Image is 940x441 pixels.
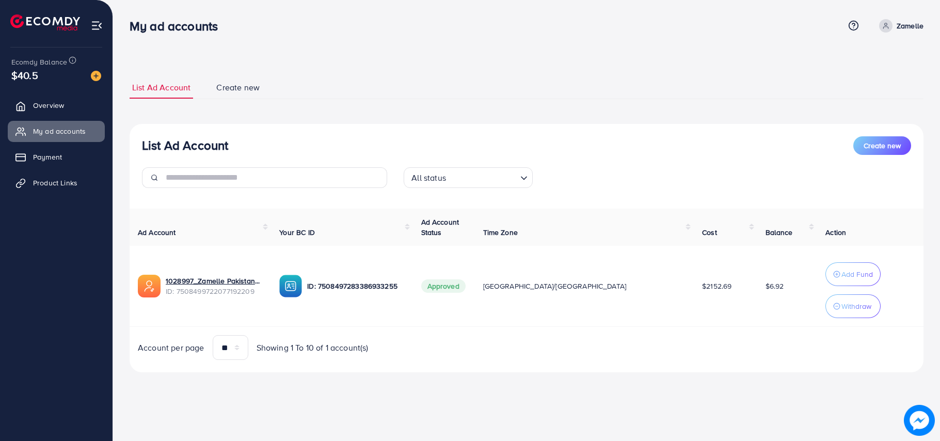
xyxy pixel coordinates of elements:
span: ID: 7508499722077192209 [166,286,263,296]
span: Balance [766,227,793,238]
p: Zamelle [897,20,923,32]
div: Search for option [404,167,533,188]
a: Overview [8,95,105,116]
span: $6.92 [766,281,784,291]
span: $2152.69 [702,281,731,291]
span: Time Zone [483,227,518,238]
span: Ecomdy Balance [11,57,67,67]
p: Add Fund [841,268,873,280]
img: ic-ads-acc.e4c84228.svg [138,275,161,297]
a: Payment [8,147,105,167]
span: Create new [864,140,901,151]
span: Product Links [33,178,77,188]
span: Showing 1 To 10 of 1 account(s) [257,342,369,354]
img: image [904,405,935,436]
span: Action [825,227,846,238]
button: Add Fund [825,262,881,286]
span: Ad Account [138,227,176,238]
button: Withdraw [825,294,881,318]
p: Withdraw [841,300,871,312]
a: Zamelle [875,19,923,33]
span: Create new [216,82,260,93]
div: <span class='underline'>1028997_Zamelle Pakistan_1748208831279</span></br>7508499722077192209 [166,276,263,297]
span: $40.5 [11,68,38,83]
img: image [91,71,101,81]
a: 1028997_Zamelle Pakistan_1748208831279 [166,276,263,286]
span: Account per page [138,342,204,354]
span: [GEOGRAPHIC_DATA]/[GEOGRAPHIC_DATA] [483,281,627,291]
a: My ad accounts [8,121,105,141]
span: Approved [421,279,466,293]
img: logo [10,14,80,30]
span: Ad Account Status [421,217,459,238]
span: Payment [33,152,62,162]
img: ic-ba-acc.ded83a64.svg [279,275,302,297]
span: Overview [33,100,64,111]
h3: List Ad Account [142,138,228,153]
span: My ad accounts [33,126,86,136]
span: List Ad Account [132,82,190,93]
img: menu [91,20,103,31]
span: Your BC ID [279,227,315,238]
a: Product Links [8,172,105,193]
button: Create new [853,136,911,155]
input: Search for option [449,168,516,185]
h3: My ad accounts [130,19,226,34]
span: Cost [702,227,717,238]
span: All status [409,170,448,185]
p: ID: 7508497283386933255 [307,280,404,292]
